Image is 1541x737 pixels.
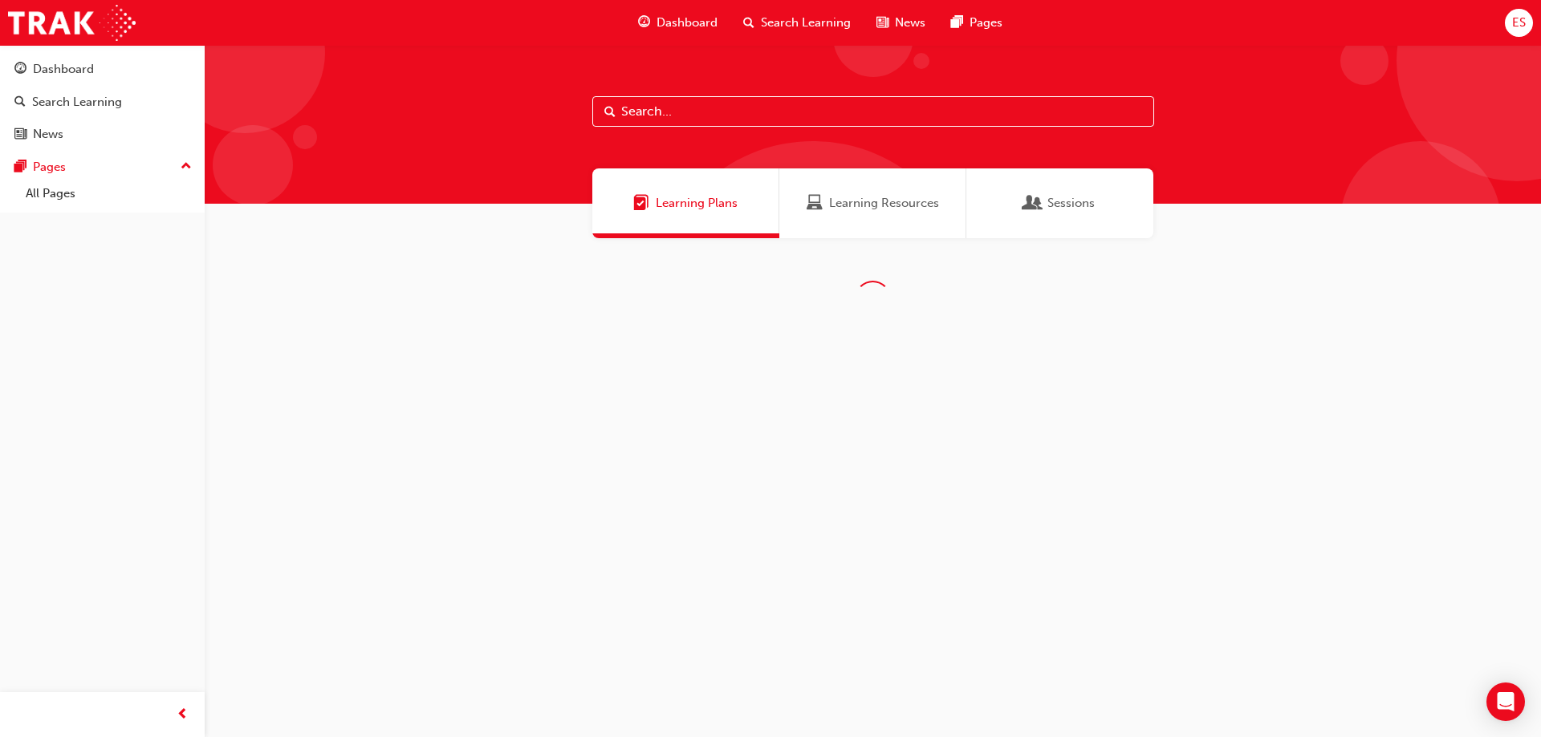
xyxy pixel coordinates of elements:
[970,14,1002,32] span: Pages
[829,194,939,213] span: Learning Resources
[6,119,198,149] a: News
[32,93,122,111] div: Search Learning
[938,6,1015,39] a: pages-iconPages
[1505,9,1533,37] button: ES
[730,6,864,39] a: search-iconSearch Learning
[6,87,198,117] a: Search Learning
[14,63,26,77] span: guage-icon
[177,705,189,725] span: prev-icon
[951,13,963,33] span: pages-icon
[895,14,925,32] span: News
[864,6,938,39] a: news-iconNews
[8,5,136,41] img: Trak
[1047,194,1095,213] span: Sessions
[181,156,192,177] span: up-icon
[33,125,63,144] div: News
[19,181,198,206] a: All Pages
[604,103,616,121] span: Search
[1512,14,1526,32] span: ES
[6,152,198,182] button: Pages
[656,194,738,213] span: Learning Plans
[14,128,26,142] span: news-icon
[625,6,730,39] a: guage-iconDashboard
[1486,682,1525,721] div: Open Intercom Messenger
[14,160,26,175] span: pages-icon
[779,168,966,238] a: Learning ResourcesLearning Resources
[807,194,823,213] span: Learning Resources
[633,194,649,213] span: Learning Plans
[876,13,888,33] span: news-icon
[743,13,754,33] span: search-icon
[592,168,779,238] a: Learning PlansLearning Plans
[14,95,26,110] span: search-icon
[33,60,94,79] div: Dashboard
[33,158,66,176] div: Pages
[638,13,650,33] span: guage-icon
[1025,194,1041,213] span: Sessions
[657,14,718,32] span: Dashboard
[966,168,1153,238] a: SessionsSessions
[6,55,198,84] a: Dashboard
[761,14,851,32] span: Search Learning
[6,51,198,152] button: DashboardSearch LearningNews
[592,96,1154,127] input: Search...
